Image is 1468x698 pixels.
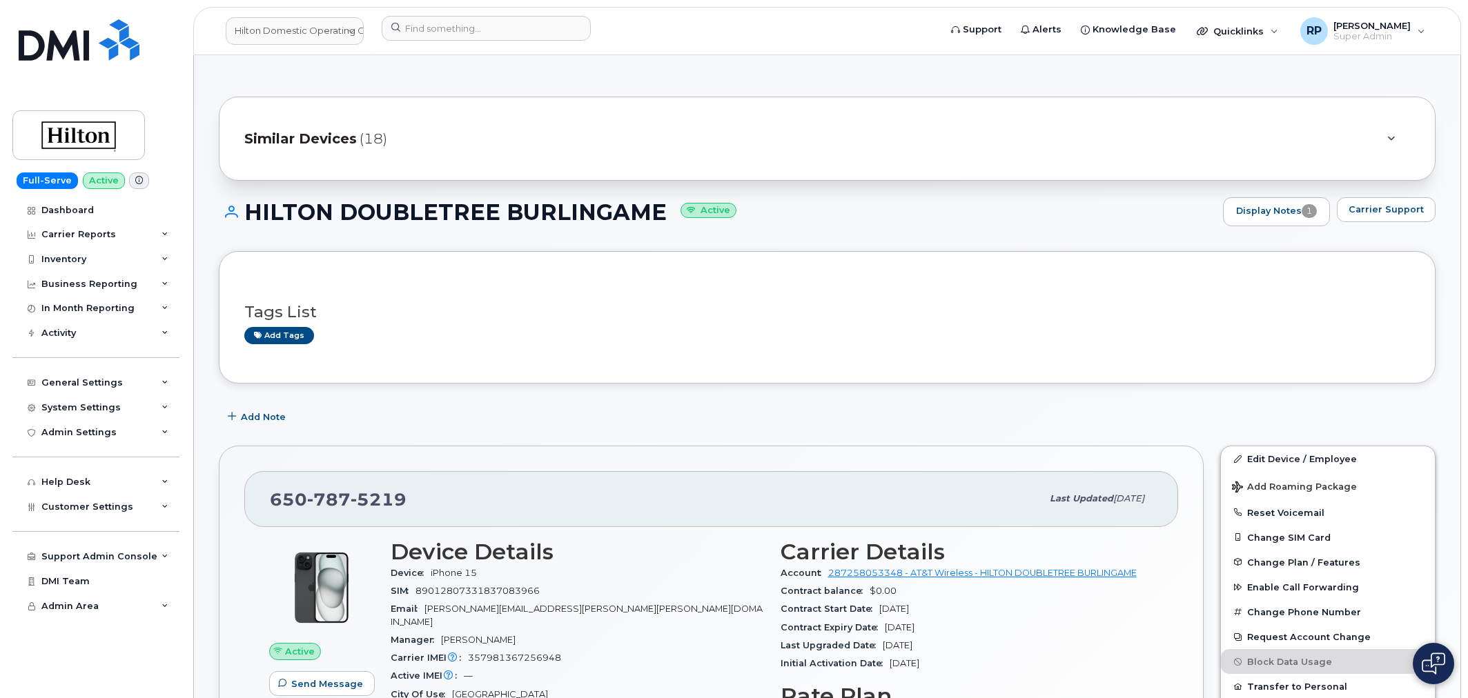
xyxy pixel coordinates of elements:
span: Last updated [1050,493,1113,503]
button: Change Plan / Features [1221,550,1435,575]
button: Block Data Usage [1221,649,1435,674]
span: Add Note [241,410,286,423]
span: [PERSON_NAME] [441,635,516,645]
span: Device [391,568,431,578]
span: iPhone 15 [431,568,477,578]
button: Send Message [269,671,375,696]
span: Initial Activation Date [781,658,890,668]
span: $0.00 [870,586,897,596]
h3: Carrier Details [781,539,1154,564]
small: Active [681,203,736,219]
span: [PERSON_NAME][EMAIL_ADDRESS][PERSON_NAME][PERSON_NAME][DOMAIN_NAME] [391,604,763,626]
span: — [464,670,473,681]
img: iPhone_15_Black.png [280,546,363,629]
span: Manager [391,635,441,645]
h3: Tags List [244,303,1410,321]
span: Contract Expiry Date [781,622,885,632]
button: Add Roaming Package [1221,472,1435,500]
span: [DATE] [885,622,914,632]
span: Enable Call Forwarding [1247,582,1359,592]
span: [DATE] [890,658,919,668]
span: Add Roaming Package [1232,481,1357,495]
h1: HILTON DOUBLETREE BURLINGAME [219,200,1216,224]
span: 89012807331837083966 [415,586,540,596]
span: [DATE] [883,640,912,650]
a: 287258053348 - AT&T Wireless - HILTON DOUBLETREE BURLINGAME [828,568,1137,578]
span: [DATE] [879,604,909,614]
button: Carrier Support [1337,197,1436,222]
a: Edit Device / Employee [1221,446,1435,471]
span: Change Plan / Features [1247,557,1360,567]
span: Active IMEI [391,670,464,681]
span: 5219 [351,489,407,510]
span: Send Message [291,677,363,690]
span: Last Upgraded Date [781,640,883,650]
button: Change SIM Card [1221,525,1435,550]
h3: Device Details [391,539,764,564]
span: Email [391,604,424,614]
span: Carrier IMEI [391,652,468,663]
button: Reset Voicemail [1221,500,1435,525]
span: Carrier Support [1349,203,1424,216]
span: Similar Devices [244,129,357,149]
a: Add tags [244,327,314,344]
button: Request Account Change [1221,624,1435,649]
span: 1 [1302,204,1317,218]
span: SIM [391,586,415,596]
span: Account [781,568,828,578]
span: 787 [307,489,351,510]
button: Add Note [219,404,297,429]
button: Enable Call Forwarding [1221,575,1435,599]
button: Change Phone Number [1221,599,1435,624]
span: [DATE] [1113,493,1144,503]
a: Display Notes1 [1223,197,1330,226]
span: 357981367256948 [468,652,561,663]
span: Active [285,645,315,658]
span: Contract Start Date [781,604,879,614]
img: Open chat [1422,652,1445,675]
span: (18) [360,129,387,149]
span: 650 [270,489,407,510]
span: Contract balance [781,586,870,596]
